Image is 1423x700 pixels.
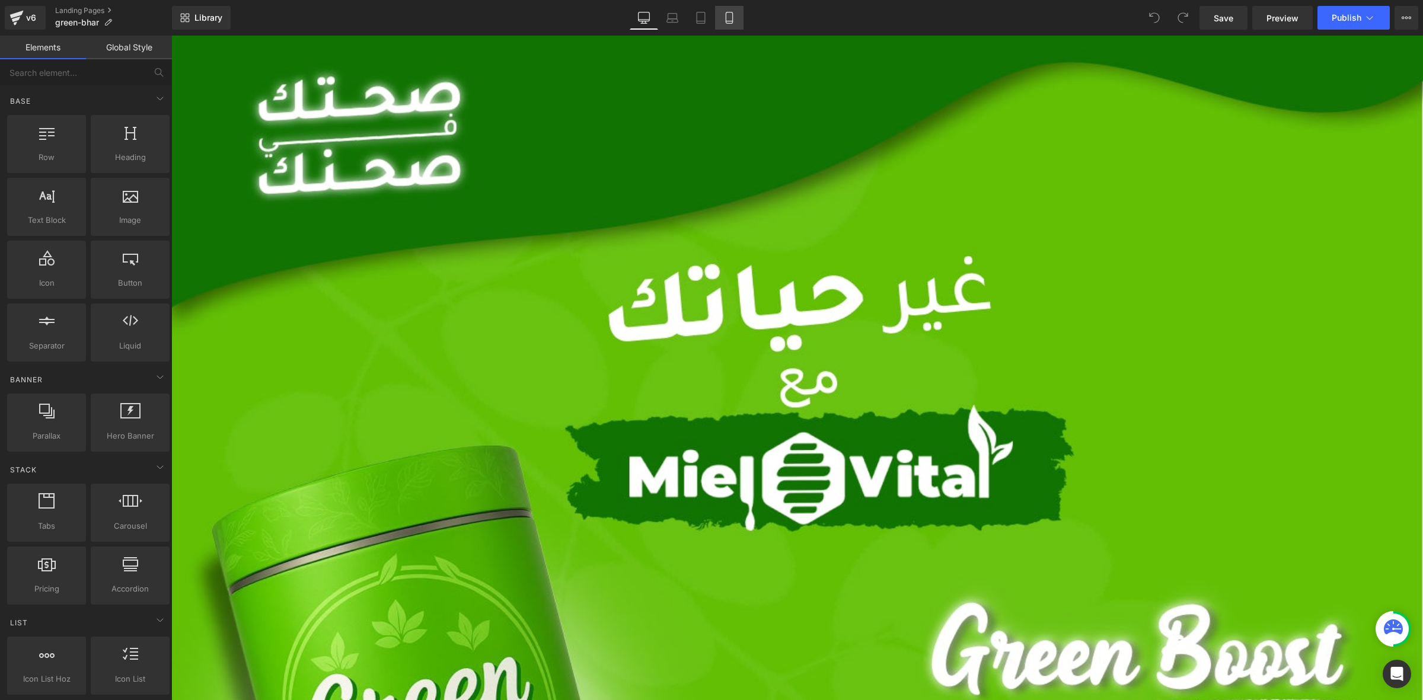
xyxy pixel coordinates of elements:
span: Tabs [11,520,82,532]
a: Desktop [630,6,658,30]
span: Icon [11,277,82,289]
button: Redo [1171,6,1195,30]
a: Mobile [715,6,744,30]
span: Icon List Hoz [11,673,82,685]
span: Banner [9,374,44,385]
a: Global Style [86,36,172,59]
a: Laptop [658,6,687,30]
div: v6 [24,10,39,25]
a: v6 [5,6,46,30]
span: Save [1214,12,1233,24]
span: Stack [9,464,38,475]
span: Separator [11,340,82,352]
span: Hero Banner [94,430,166,442]
span: Text Block [11,214,82,226]
span: green-bhar [55,18,99,27]
span: Base [9,95,32,107]
span: Button [94,277,166,289]
span: Liquid [94,340,166,352]
span: Accordion [94,583,166,595]
span: Pricing [11,583,82,595]
span: Preview [1266,12,1298,24]
span: Heading [94,151,166,164]
button: Undo [1143,6,1166,30]
button: Publish [1317,6,1390,30]
button: More [1395,6,1418,30]
span: Publish [1332,13,1361,23]
span: Library [194,12,222,23]
a: Tablet [687,6,715,30]
span: Row [11,151,82,164]
span: Image [94,214,166,226]
div: Open Intercom Messenger [1383,660,1411,688]
a: Landing Pages [55,6,172,15]
span: Icon List [94,673,166,685]
a: New Library [172,6,231,30]
span: Parallax [11,430,82,442]
span: List [9,617,29,628]
a: Preview [1252,6,1313,30]
span: Carousel [94,520,166,532]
